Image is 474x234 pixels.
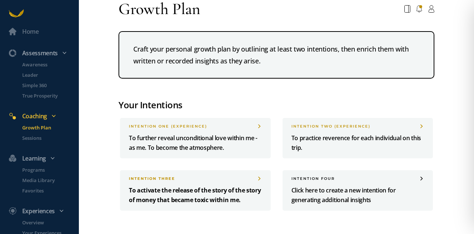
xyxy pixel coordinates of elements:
a: Growth Plan [13,124,79,131]
div: Experiences [4,206,82,216]
div: INTENTION four [291,176,424,181]
div: INTENTION three [129,176,262,181]
div: INTENTION one (Experience) [129,124,262,129]
a: Favorites [13,187,79,194]
a: INTENTION one (Experience)To further reveal unconditional love within me - as me. To become the a... [120,118,271,158]
p: To activate the release of the story of the story of money that became toxic within me. [129,185,262,205]
p: Programs [22,166,77,174]
a: Overview [13,219,79,226]
p: Media Library [22,177,77,184]
p: Leader [22,71,77,79]
p: Growth Plan [22,124,77,131]
p: True Prosperity [22,92,77,99]
div: Coaching [4,111,82,121]
a: Simple 360 [13,82,79,89]
p: Simple 360 [22,82,77,89]
a: INTENTION two (Experience)To practice reverence for each individual on this trip. [283,118,433,158]
a: INTENTION threeTo activate the release of the story of the story of money that became toxic withi... [120,170,271,211]
div: Home [22,27,39,36]
a: Awareness [13,61,79,68]
div: Craft your personal growth plan by outlining at least two intentions, then enrich them with writt... [118,31,434,79]
div: Assessments [4,48,82,58]
p: Click here to create a new intention for generating additional insights [291,185,424,205]
a: INTENTION fourClick here to create a new intention for generating additional insights [283,170,433,211]
a: Sessions [13,134,79,142]
div: Learning [4,154,82,163]
p: To practice reverence for each individual on this trip. [291,133,424,152]
div: Your Intentions [118,98,434,112]
p: Sessions [22,134,77,142]
div: INTENTION two (Experience) [291,124,424,129]
a: True Prosperity [13,92,79,99]
a: Programs [13,166,79,174]
a: Leader [13,71,79,79]
p: Awareness [22,61,77,68]
p: Favorites [22,187,77,194]
p: To further reveal unconditional love within me - as me. To become the atmosphere. [129,133,262,152]
p: Overview [22,219,77,226]
a: Media Library [13,177,79,184]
